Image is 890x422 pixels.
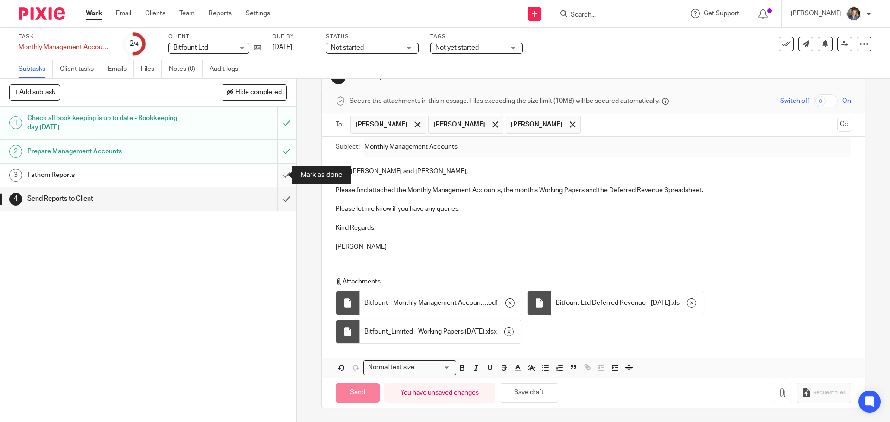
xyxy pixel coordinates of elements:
img: 1530183611242%20(1).jpg [846,6,861,21]
button: Request files [797,383,851,403]
p: [PERSON_NAME] [791,9,842,18]
div: 4 [9,193,22,206]
p: [PERSON_NAME] [336,242,851,252]
a: Reports [209,9,232,18]
label: Tags [430,33,523,40]
div: Search for option [363,360,456,375]
div: You have unsaved changes [384,383,495,403]
span: Hide completed [235,89,282,96]
h1: Send Reports to Client [27,192,188,206]
img: Pixie [19,7,65,20]
a: Notes (0) [169,60,203,78]
p: Dear [PERSON_NAME] and [PERSON_NAME], [336,167,851,176]
label: Client [168,33,261,40]
span: Request files [813,389,846,397]
label: Status [326,33,419,40]
small: /4 [133,42,139,47]
a: Clients [145,9,165,18]
p: Kind Regards, [336,223,851,233]
h1: Prepare Management Accounts [27,145,188,158]
div: 2 [129,38,139,49]
button: + Add subtask [9,84,60,100]
span: [PERSON_NAME] [356,120,407,129]
button: Cc [837,118,851,132]
a: Work [86,9,102,18]
label: Due by [273,33,314,40]
label: Task [19,33,111,40]
a: Subtasks [19,60,53,78]
span: Bitfount Ltd Deferred Revenue - [DATE] [556,298,670,308]
a: Team [179,9,195,18]
label: To: [336,120,346,129]
span: Secure the attachments in this message. Files exceeding the size limit (10MB) will be secured aut... [350,96,660,106]
span: xlsx [486,327,497,336]
label: Subject: [336,142,360,151]
span: Not yet started [435,44,479,51]
span: Normal text size [366,363,416,372]
span: Bitfount - Monthly Management Accounts - Bitfount Limited ([DATE]) [364,298,487,308]
p: Please let me know if you have any queries, [336,204,851,214]
button: Save draft [500,383,558,403]
div: Monthly Management Accounts - Bitfount [19,43,111,52]
a: Client tasks [60,60,101,78]
input: Send [336,383,380,403]
div: 3 [9,169,22,182]
span: Switch off [780,96,809,106]
span: [DATE] [273,44,292,50]
a: Files [141,60,162,78]
input: Search [570,11,653,19]
div: 2 [9,145,22,158]
a: Emails [108,60,134,78]
input: Search for option [417,363,451,372]
div: . [551,291,704,315]
a: Settings [246,9,270,18]
span: [PERSON_NAME] [511,120,563,129]
span: On [842,96,851,106]
span: [PERSON_NAME] [433,120,485,129]
h1: Check all book keeping is up to date - Bookkeeping day [DATE] [27,111,188,135]
div: 1 [9,116,22,129]
a: Audit logs [210,60,245,78]
div: . [360,291,522,315]
button: Hide completed [222,84,287,100]
span: Bitfount Ltd [173,44,208,51]
span: Get Support [704,10,739,17]
a: Email [116,9,131,18]
span: Bitfount_Limited - Working Papers [DATE] [364,327,484,336]
p: Please find attached the Monthly Management Accounts, the month's Working Papers and the Deferred... [336,186,851,195]
p: Attachments [336,277,833,286]
h1: Fathom Reports [27,168,188,182]
span: pdf [488,298,498,308]
div: . [360,320,521,343]
span: xls [672,298,680,308]
span: Not started [331,44,364,51]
